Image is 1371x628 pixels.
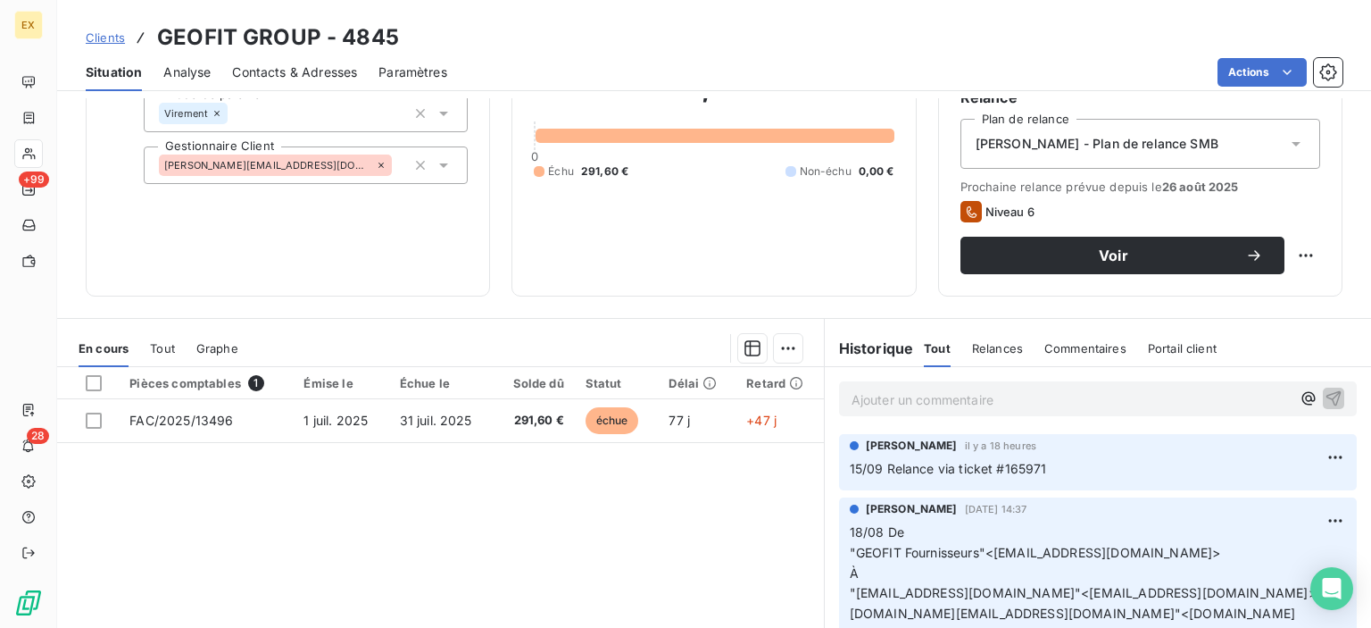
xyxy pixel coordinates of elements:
[548,163,574,180] span: Échu
[79,341,129,356] span: En cours
[129,375,282,391] div: Pièces comptables
[400,413,472,428] span: 31 juil. 2025
[531,149,538,163] span: 0
[866,438,958,454] span: [PERSON_NAME]
[669,413,690,428] span: 77 j
[850,461,1047,476] span: 15/09 Relance via ticket #165971
[1044,341,1126,356] span: Commentaires
[150,341,175,356] span: Tout
[972,341,1023,356] span: Relances
[850,545,1221,560] span: "GEOFIT Fournisseurs"<[EMAIL_ADDRESS][DOMAIN_NAME]>
[586,376,648,390] div: Statut
[800,163,852,180] span: Non-échu
[157,21,399,54] h3: GEOFIT GROUP - 4845
[504,412,564,430] span: 291,60 €
[859,163,894,180] span: 0,00 €
[985,205,1034,219] span: Niveau 6
[164,108,208,119] span: Virement
[392,157,406,173] input: Ajouter une valeur
[14,589,43,617] img: Logo LeanPay
[924,341,951,356] span: Tout
[129,413,233,428] span: FAC/2025/13496
[850,565,859,581] span: À
[982,248,1245,263] span: Voir
[960,180,1320,194] span: Prochaine relance prévue depuis le
[303,413,368,428] span: 1 juil. 2025
[504,376,564,390] div: Solde dû
[86,30,125,45] span: Clients
[960,237,1284,274] button: Voir
[19,172,49,188] span: +99
[14,11,43,39] div: EX
[1310,567,1353,610] div: Open Intercom Messenger
[228,105,242,121] input: Ajouter une valeur
[825,338,914,359] h6: Historique
[850,524,904,540] span: 18/08 De
[581,163,628,180] span: 291,60 €
[1162,180,1239,194] span: 26 août 2025
[586,407,639,434] span: échue
[378,63,447,81] span: Paramètres
[86,29,125,46] a: Clients
[965,504,1027,515] span: [DATE] 14:37
[248,375,264,391] span: 1
[163,63,211,81] span: Analyse
[164,160,372,171] span: [PERSON_NAME][EMAIL_ADDRESS][DOMAIN_NAME]
[27,428,49,444] span: 28
[866,501,958,517] span: [PERSON_NAME]
[232,63,357,81] span: Contacts & Adresses
[976,135,1218,153] span: [PERSON_NAME] - Plan de relance SMB
[746,413,777,428] span: +47 j
[86,63,142,81] span: Situation
[303,376,378,390] div: Émise le
[746,376,812,390] div: Retard
[196,341,238,356] span: Graphe
[1148,341,1217,356] span: Portail client
[1217,58,1307,87] button: Actions
[669,376,725,390] div: Délai
[400,376,483,390] div: Échue le
[965,440,1036,451] span: il y a 18 heures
